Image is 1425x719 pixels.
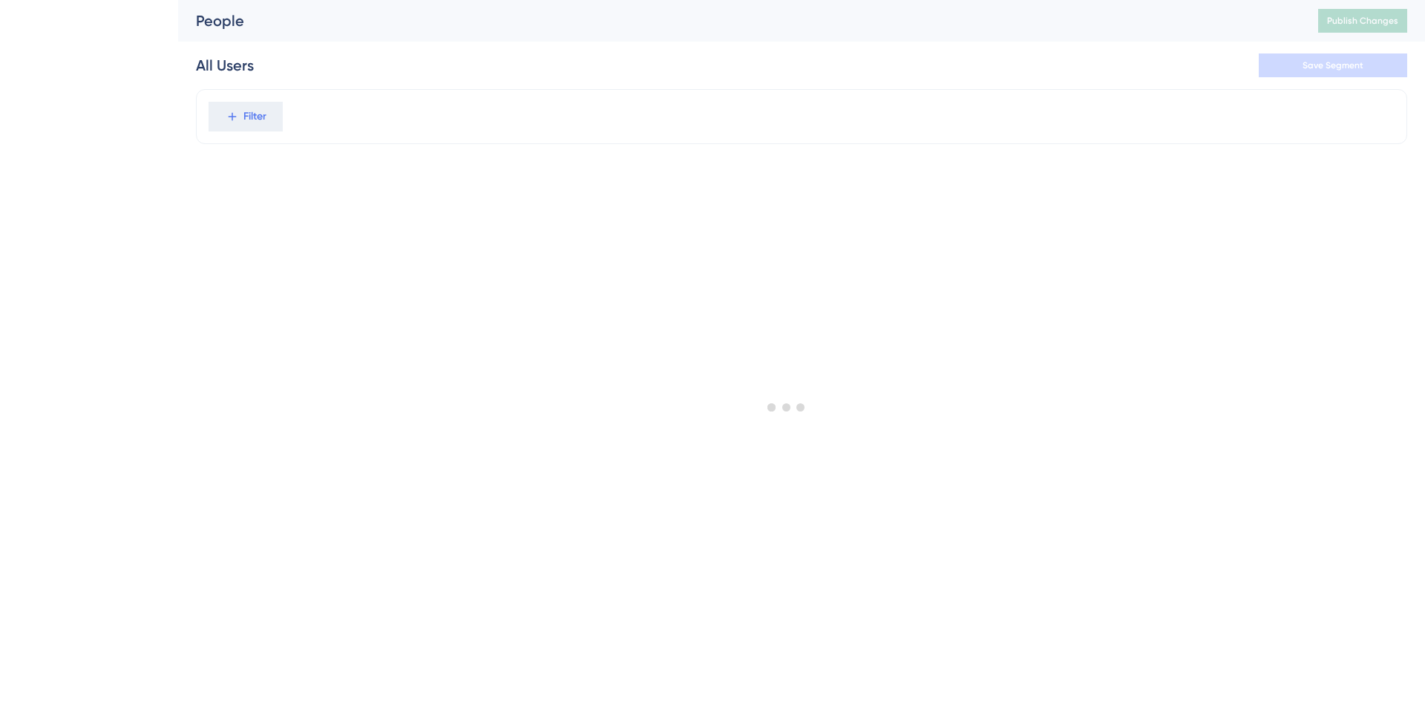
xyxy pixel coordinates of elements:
span: Publish Changes [1327,15,1398,27]
div: All Users [196,55,254,76]
span: Save Segment [1303,59,1363,71]
button: Publish Changes [1318,9,1407,33]
button: Save Segment [1259,53,1407,77]
div: People [196,10,1281,31]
